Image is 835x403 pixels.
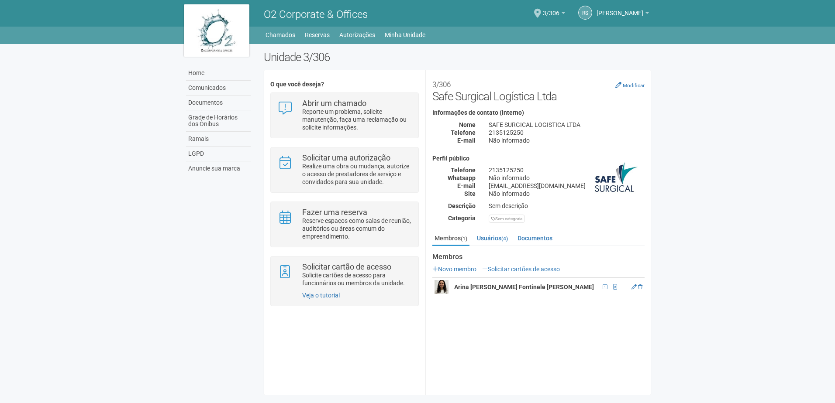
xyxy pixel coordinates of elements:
[432,80,451,89] small: 3/306
[302,108,412,131] p: Reporte um problema, solicite manutenção, faça uma reclamação ou solicite informações.
[515,232,555,245] a: Documentos
[615,82,645,89] a: Modificar
[638,284,642,290] a: Excluir membro
[270,81,418,88] h4: O que você deseja?
[186,161,251,176] a: Anuncie sua marca
[302,99,366,108] strong: Abrir um chamado
[264,51,651,64] h2: Unidade 3/306
[186,96,251,110] a: Documentos
[489,215,525,223] div: Sem categoria
[186,110,251,132] a: Grade de Horários dos Ônibus
[482,266,560,273] a: Solicitar cartões de acesso
[631,284,637,290] a: Editar membro
[597,1,643,17] span: Robson Silva
[385,29,425,41] a: Minha Unidade
[464,190,476,197] strong: Site
[482,121,651,129] div: SAFE SURGICAL LOGISTICA LTDA
[482,137,651,144] div: Não informado
[277,154,411,186] a: Solicitar uma autorização Realize uma obra ou mudança, autorize o acesso de prestadores de serviç...
[482,202,651,210] div: Sem descrição
[501,236,508,242] small: (4)
[459,121,476,128] strong: Nome
[302,208,367,217] strong: Fazer uma reserva
[457,182,476,189] strong: E-mail
[578,6,592,20] a: RS
[461,236,467,242] small: (1)
[186,66,251,81] a: Home
[302,162,412,186] p: Realize uma obra ou mudança, autorize o acesso de prestadores de serviço e convidados para sua un...
[451,129,476,136] strong: Telefone
[594,155,638,199] img: business.png
[305,29,330,41] a: Reservas
[302,153,390,162] strong: Solicitar uma autorização
[302,271,412,287] p: Solicite cartões de acesso para funcionários ou membros da unidade.
[432,109,645,116] h4: Informações de contato (interno)
[339,29,375,41] a: Autorizações
[482,129,651,137] div: 2135125250
[457,137,476,144] strong: E-mail
[302,217,412,240] p: Reserve espaços como salas de reunião, auditórios ou áreas comum do empreendimento.
[277,99,411,131] a: Abrir um chamado Reporte um problema, solicite manutenção, faça uma reclamação ou solicite inform...
[482,182,651,190] div: [EMAIL_ADDRESS][DOMAIN_NAME]
[454,283,594,290] strong: Arina [PERSON_NAME] Fontinele [PERSON_NAME]
[302,262,391,271] strong: Solicitar cartão de acesso
[186,132,251,147] a: Ramais
[277,208,411,240] a: Fazer uma reserva Reserve espaços como salas de reunião, auditórios ou áreas comum do empreendime...
[543,1,559,17] span: 3/306
[186,81,251,96] a: Comunicados
[482,166,651,174] div: 2135125250
[432,266,476,273] a: Novo membro
[432,77,645,103] h2: Safe Surgical Logística Ltda
[186,147,251,161] a: LGPD
[597,11,649,18] a: [PERSON_NAME]
[264,8,368,20] span: O2 Corporate & Offices
[451,167,476,174] strong: Telefone
[432,155,645,162] h4: Perfil público
[432,232,469,246] a: Membros(1)
[435,280,449,294] img: user.png
[482,174,651,182] div: Não informado
[475,232,510,245] a: Usuários(4)
[302,292,340,299] a: Veja o tutorial
[543,11,565,18] a: 3/306
[448,174,476,181] strong: Whatsapp
[184,4,249,57] img: logo.jpg
[277,263,411,287] a: Solicitar cartão de acesso Solicite cartões de acesso para funcionários ou membros da unidade.
[448,202,476,209] strong: Descrição
[623,82,645,89] small: Modificar
[482,190,651,198] div: Não informado
[432,253,645,261] strong: Membros
[266,29,295,41] a: Chamados
[448,215,476,222] strong: Categoria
